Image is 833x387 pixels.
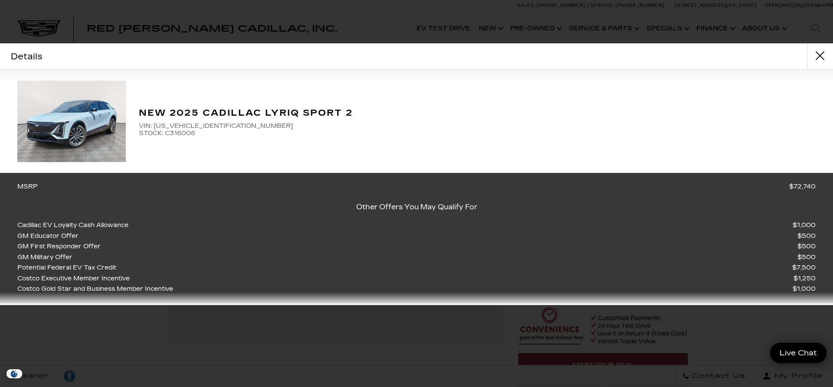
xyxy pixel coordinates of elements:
span: GM First Responder Offer [17,241,105,252]
span: Costco Executive Member Incentive [17,273,134,284]
span: Live Chat [775,348,821,358]
a: Live Chat [770,343,826,363]
a: Cadillac EV Loyalty Cash Allowance $1,000 [17,220,816,231]
span: $72,740 [789,182,816,192]
span: GM Educator Offer [17,231,83,242]
button: close [807,43,833,69]
span: GM Military Offer [17,252,77,263]
h2: New 2025 Cadillac LYRIQ Sport 2 [139,106,816,120]
span: VIN: [US_VEHICLE_IDENTIFICATION_NUMBER] [139,122,816,130]
span: $1,000 [793,284,816,295]
img: 2025 Cadillac LYRIQ Sport 2 [17,81,126,162]
img: Opt-Out Icon [4,369,24,378]
span: $1,250 [794,273,816,284]
a: GM Educator Offer $500 [17,231,816,242]
span: STOCK: C316006 [139,130,816,137]
span: Costco Gold Star and Business Member Incentive [17,284,177,295]
a: Potential Federal EV Tax Credit $7,500 [17,263,816,273]
a: GM Military Offer $500 [17,252,816,263]
a: GM First Responder Offer $500 [17,241,816,252]
span: $1,000 [793,220,816,231]
a: Costco Gold Star and Business Member Incentive $1,000 [17,284,816,295]
span: Cadillac EV Loyalty Cash Allowance [17,220,133,231]
span: MSRP [17,182,42,192]
section: Click to Open Cookie Consent Modal [4,369,24,378]
span: $500 [797,241,816,252]
span: $7,500 [792,263,816,273]
span: $500 [797,231,816,242]
span: Potential Federal EV Tax Credit [17,263,121,273]
a: MSRP $72,740 [17,182,816,192]
a: Costco Executive Member Incentive $1,250 [17,273,816,284]
span: $500 [797,252,816,263]
p: Other Offers You May Qualify For [17,201,816,213]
